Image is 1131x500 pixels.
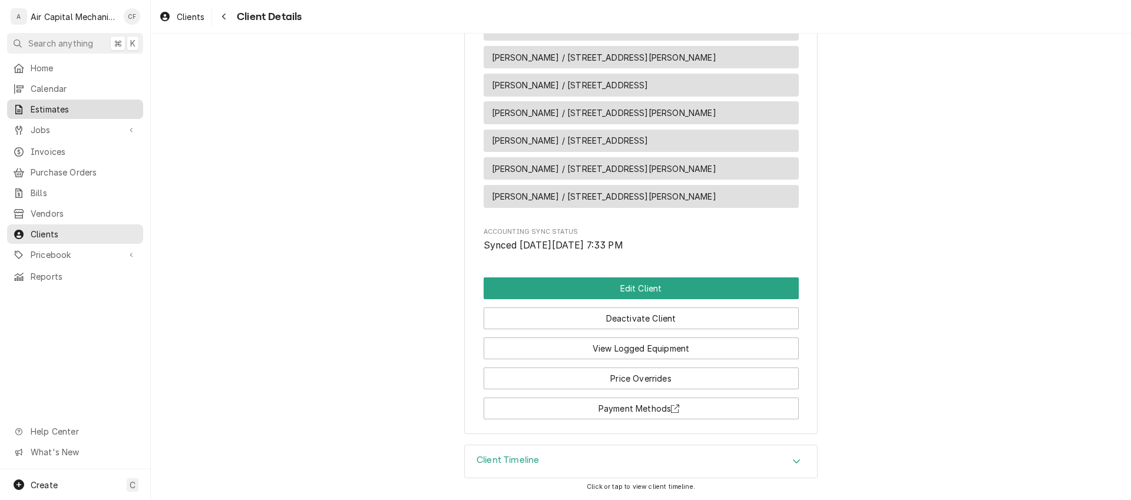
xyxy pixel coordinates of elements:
[484,367,799,389] button: Price Overrides
[177,11,204,23] span: Clients
[484,240,623,251] span: Synced [DATE][DATE] 7:33 PM
[484,74,799,97] div: Service Location
[465,445,817,478] div: Accordion Header
[124,8,140,25] div: CF
[31,103,137,115] span: Estimates
[484,389,799,419] div: Button Group Row
[484,359,799,389] div: Button Group Row
[465,445,817,478] button: Accordion Details Expand Trigger
[492,134,649,147] span: [PERSON_NAME] / [STREET_ADDRESS]
[154,7,209,27] a: Clients
[7,224,143,244] a: Clients
[484,277,799,419] div: Button Group
[484,239,799,253] span: Accounting Sync Status
[31,124,120,136] span: Jobs
[7,163,143,182] a: Purchase Orders
[28,37,93,49] span: Search anything
[31,187,137,199] span: Bills
[130,479,135,491] span: C
[233,9,302,25] span: Client Details
[7,245,143,264] a: Go to Pricebook
[7,79,143,98] a: Calendar
[31,270,137,283] span: Reports
[7,442,143,462] a: Go to What's New
[484,185,799,208] div: Service Location
[492,51,716,64] span: [PERSON_NAME] / [STREET_ADDRESS][PERSON_NAME]
[492,107,716,119] span: [PERSON_NAME] / [STREET_ADDRESS][PERSON_NAME]
[484,307,799,329] button: Deactivate Client
[484,101,799,124] div: Service Location
[7,267,143,286] a: Reports
[31,11,117,23] div: Air Capital Mechanical
[31,425,136,438] span: Help Center
[31,166,137,178] span: Purchase Orders
[7,204,143,223] a: Vendors
[477,455,539,466] h3: Client Timeline
[124,8,140,25] div: Charles Faure's Avatar
[11,8,27,25] div: A
[484,277,799,299] button: Edit Client
[31,480,58,490] span: Create
[484,329,799,359] div: Button Group Row
[484,227,799,253] div: Accounting Sync Status
[492,79,649,91] span: [PERSON_NAME] / [STREET_ADDRESS]
[31,207,137,220] span: Vendors
[114,37,122,49] span: ⌘
[31,446,136,458] span: What's New
[31,145,137,158] span: Invoices
[31,249,120,261] span: Pricebook
[31,228,137,240] span: Clients
[484,398,799,419] button: Payment Methods
[484,299,799,329] div: Button Group Row
[31,82,137,95] span: Calendar
[7,422,143,441] a: Go to Help Center
[7,183,143,203] a: Bills
[587,483,695,491] span: Click or tap to view client timeline.
[492,190,716,203] span: [PERSON_NAME] / [STREET_ADDRESS][PERSON_NAME]
[7,33,143,54] button: Search anything⌘K
[7,58,143,78] a: Home
[7,100,143,119] a: Estimates
[214,7,233,26] button: Navigate back
[492,163,716,175] span: [PERSON_NAME] / [STREET_ADDRESS][PERSON_NAME]
[7,142,143,161] a: Invoices
[7,120,143,140] a: Go to Jobs
[484,227,799,237] span: Accounting Sync Status
[484,277,799,299] div: Button Group Row
[484,157,799,180] div: Service Location
[130,37,135,49] span: K
[484,130,799,153] div: Service Location
[484,46,799,69] div: Service Location
[31,62,137,74] span: Home
[464,445,818,479] div: Client Timeline
[484,337,799,359] button: View Logged Equipment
